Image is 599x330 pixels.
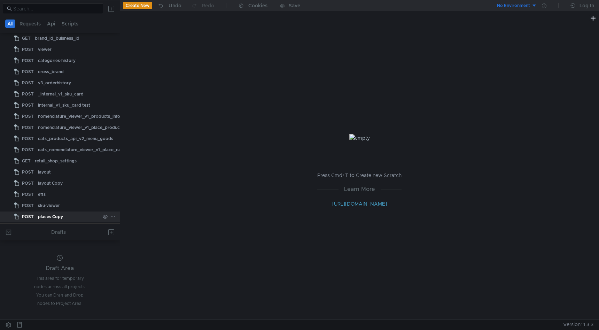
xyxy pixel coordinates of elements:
div: v3_orderhistory [38,78,71,88]
div: sku-viewer [38,200,60,211]
span: Learn More [339,185,381,193]
a: [URL][DOMAIN_NAME] [332,201,387,207]
div: Drafts [51,228,66,236]
div: retail_shop_settings [35,156,77,166]
span: POST [22,67,34,77]
button: Create New [123,2,152,9]
div: efts [38,189,46,200]
span: POST [22,133,34,144]
div: eats_products_api_v2_menu_goods [38,133,113,144]
span: POST [22,100,34,110]
button: Scripts [60,20,80,28]
div: nomenclature_viewer_v1_products_info [38,111,120,122]
span: POST [22,212,34,222]
span: POST [22,200,34,211]
div: internal_v1_sku_card test [38,100,90,110]
p: Press Cmd+T to Create new Scratch [317,171,402,179]
span: POST [22,145,34,155]
span: POST [22,111,34,122]
span: POST [22,178,34,189]
button: Api [45,20,57,28]
input: Search... [13,5,99,13]
div: places Copy [38,212,63,222]
span: POST [22,78,34,88]
div: Save [289,3,300,8]
div: Redo [202,1,214,10]
button: All [5,20,15,28]
span: GET [22,33,31,44]
div: _internal_v1_sku_card [38,89,84,99]
div: eats_nomenclature_viewer_v1_place_categories_get-children [38,145,165,155]
span: POST [22,44,34,55]
div: Cookies [248,1,267,10]
div: layout [38,167,51,177]
span: POST [22,122,34,133]
button: Requests [17,20,43,28]
div: No Environment [497,2,530,9]
button: Redo [186,0,219,11]
span: Version: 1.3.3 [563,320,593,330]
div: layout Copy [38,178,63,189]
div: categories-history [38,55,76,66]
img: empty [349,134,370,142]
div: cross_brand [38,67,64,77]
span: POST [22,89,34,99]
span: POST [22,189,34,200]
span: POST [22,167,34,177]
div: Undo [169,1,181,10]
button: Undo [152,0,186,11]
div: nomenclature_viewer_v1_place_products_info [38,122,134,133]
div: brand_id_buisness_id [35,33,79,44]
span: POST [22,55,34,66]
div: viewer [38,44,52,55]
span: GET [22,156,31,166]
div: Log In [579,1,594,10]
